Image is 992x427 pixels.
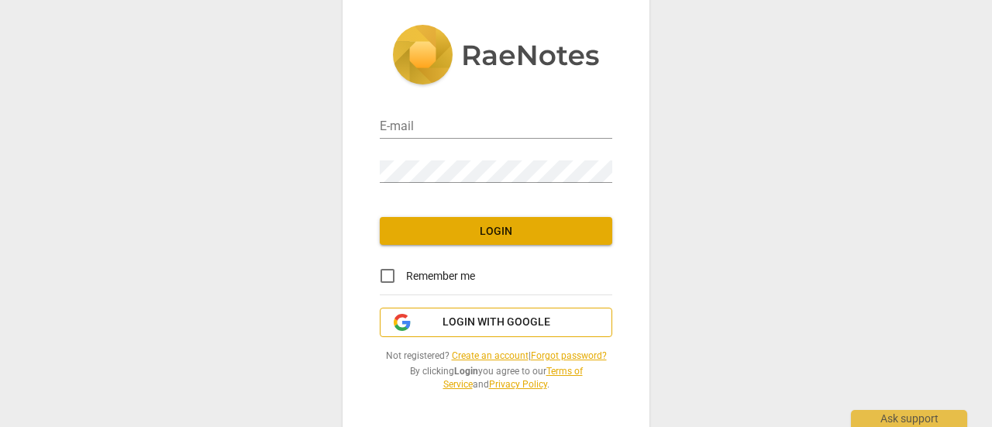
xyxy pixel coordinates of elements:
span: By clicking you agree to our and . [380,365,612,391]
span: Remember me [406,268,475,284]
span: Not registered? | [380,350,612,363]
button: Login [380,217,612,245]
img: 5ac2273c67554f335776073100b6d88f.svg [392,25,600,88]
b: Login [454,366,478,377]
a: Terms of Service [443,366,583,390]
a: Create an account [452,350,529,361]
div: Ask support [851,410,967,427]
span: Login [392,224,600,239]
a: Forgot password? [531,350,607,361]
a: Privacy Policy [489,379,547,390]
span: Login with Google [443,315,550,330]
button: Login with Google [380,308,612,337]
